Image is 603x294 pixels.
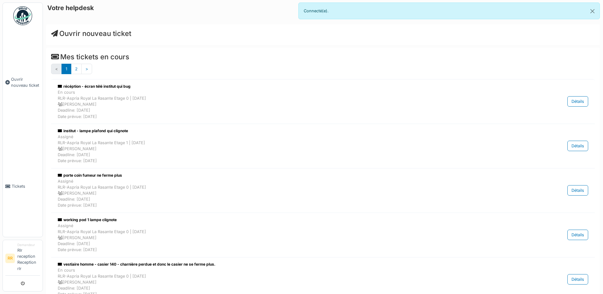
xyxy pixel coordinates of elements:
a: Suivant [81,64,92,74]
a: RR DemandeurRlr reception Reception rlr [5,243,40,276]
a: institut - lampe plafond qui clignote AssignéRLR-Aspria Royal La Rasante Etage 1 | [DATE] [PERSON... [56,126,590,166]
div: En cours RLR-Aspria Royal La Rasante Etage 0 | [DATE] [PERSON_NAME] Deadline: [DATE] Date prévue:... [58,89,511,120]
div: Assigné RLR-Aspria Royal La Rasante Etage 0 | [DATE] [PERSON_NAME] Deadline: [DATE] Date prévue: ... [58,178,511,209]
a: 1 [61,64,71,74]
a: Ouvrir nouveau ticket [3,29,43,136]
div: Détails [567,274,588,285]
a: 2 [71,64,82,74]
div: Détails [567,185,588,196]
div: Détails [567,141,588,151]
div: récéption - écran télé institut qui bug [58,84,511,89]
div: vestiaire homme - casier 140 - charnière perdue et donc le casier ne se ferme plus. [58,262,511,267]
li: RR [5,254,15,263]
nav: Pages [51,64,595,79]
div: working pod 1 lampe clignote [58,217,511,223]
span: Ouvrir nouveau ticket [11,76,40,88]
div: porte coin fumeur ne ferme plus [58,173,511,178]
div: Connecté(e). [298,3,600,19]
img: Badge_color-CXgf-gQk.svg [13,6,32,25]
li: Rlr reception Reception rlr [17,243,40,274]
div: Assigné RLR-Aspria Royal La Rasante Etage 0 | [DATE] [PERSON_NAME] Deadline: [DATE] Date prévue: ... [58,223,511,253]
span: Tickets [12,183,40,189]
a: Ouvrir nouveau ticket [51,29,131,38]
div: Demandeur [17,243,40,247]
div: Détails [567,230,588,240]
h4: Mes tickets en cours [51,53,595,61]
a: working pod 1 lampe clignote AssignéRLR-Aspria Royal La Rasante Etage 0 | [DATE] [PERSON_NAME]Dea... [56,215,590,255]
a: récéption - écran télé institut qui bug En coursRLR-Aspria Royal La Rasante Etage 0 | [DATE] [PER... [56,82,590,121]
a: porte coin fumeur ne ferme plus AssignéRLR-Aspria Royal La Rasante Etage 0 | [DATE] [PERSON_NAME]... [56,171,590,210]
div: Détails [567,96,588,107]
button: Close [585,3,600,20]
div: Assigné RLR-Aspria Royal La Rasante Etage 1 | [DATE] [PERSON_NAME] Deadline: [DATE] Date prévue: ... [58,134,511,164]
h6: Votre helpdesk [47,4,94,12]
div: institut - lampe plafond qui clignote [58,128,511,134]
a: Tickets [3,136,43,237]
